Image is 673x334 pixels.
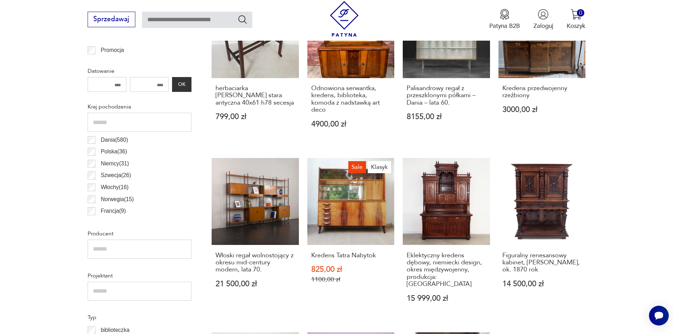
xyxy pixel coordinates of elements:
p: Niemcy ( 31 ) [101,159,129,168]
a: Ikona medaluPatyna B2B [489,9,520,30]
p: Typ [88,313,191,322]
p: Dania ( 580 ) [101,135,128,145]
p: Koszyk [567,22,585,30]
h3: Figuralny renesansowy kabinet, [PERSON_NAME], ok. 1870 rok [502,252,582,274]
img: Patyna - sklep z meblami i dekoracjami vintage [326,1,362,37]
p: Kraj pochodzenia [88,102,191,111]
button: Zaloguj [533,9,553,30]
p: 3000,00 zł [502,106,582,113]
div: 0 [577,9,584,17]
p: Polska ( 36 ) [101,147,127,156]
button: OK [172,77,191,92]
a: Figuralny renesansowy kabinet, Francja, ok. 1870 rokFiguralny renesansowy kabinet, [PERSON_NAME],... [498,158,586,319]
button: Szukaj [237,14,248,24]
h3: Włoski regał wolnostojący z okresu mid-century modern, lata 70. [216,252,295,274]
p: Datowanie [88,66,191,76]
a: Włoski regał wolnostojący z okresu mid-century modern, lata 70.Włoski regał wolnostojący z okresu... [212,158,299,319]
a: Eklektyczny kredens dębowy, niemiecki design, okres międzywojenny, produkcja: NiemcyEklektyczny k... [403,158,490,319]
img: Ikonka użytkownika [538,9,549,20]
img: Ikona koszyka [571,9,582,20]
p: Włochy ( 16 ) [101,183,129,192]
h3: Kredens przedwojenny rzeźbiony [502,85,582,99]
p: Zaloguj [533,22,553,30]
p: 799,00 zł [216,113,295,121]
p: 14 500,00 zł [502,280,582,288]
p: Czechosłowacja ( 6 ) [101,218,147,228]
button: 0Koszyk [567,9,585,30]
p: 1100,00 zł [311,276,391,283]
h3: Eklektyczny kredens dębowy, niemiecki design, okres międzywojenny, produkcja: [GEOGRAPHIC_DATA] [407,252,486,288]
img: Ikona medalu [499,9,510,20]
h3: Palisandrowy regał z przeszklonymi półkami – Dania – lata 60. [407,85,486,106]
button: Patyna B2B [489,9,520,30]
p: Producent [88,229,191,238]
p: Francja ( 9 ) [101,206,126,216]
h3: Kredens Tatra Nabytok [311,252,391,259]
p: 4900,00 zł [311,121,391,128]
iframe: Smartsupp widget button [649,306,669,326]
p: Szwecja ( 26 ) [101,171,131,180]
p: 8155,00 zł [407,113,486,121]
p: Patyna B2B [489,22,520,30]
a: SaleKlasykKredens Tatra NabytokKredens Tatra Nabytok825,00 zł1100,00 zł [307,158,395,319]
button: Sprzedawaj [88,12,135,27]
p: 21 500,00 zł [216,280,295,288]
p: Norwegia ( 15 ) [101,195,134,204]
p: 825,00 zł [311,266,391,273]
h3: herbaciarka [PERSON_NAME] stara antyczna 40x61 h78 secesja [216,85,295,106]
h3: Odnowiona serwantka, kredens, biblioteka, komoda z nadstawką art deco [311,85,391,114]
p: Projektant [88,271,191,280]
p: Promocja [101,46,124,55]
p: 15 999,00 zł [407,295,486,302]
a: Sprzedawaj [88,17,135,23]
